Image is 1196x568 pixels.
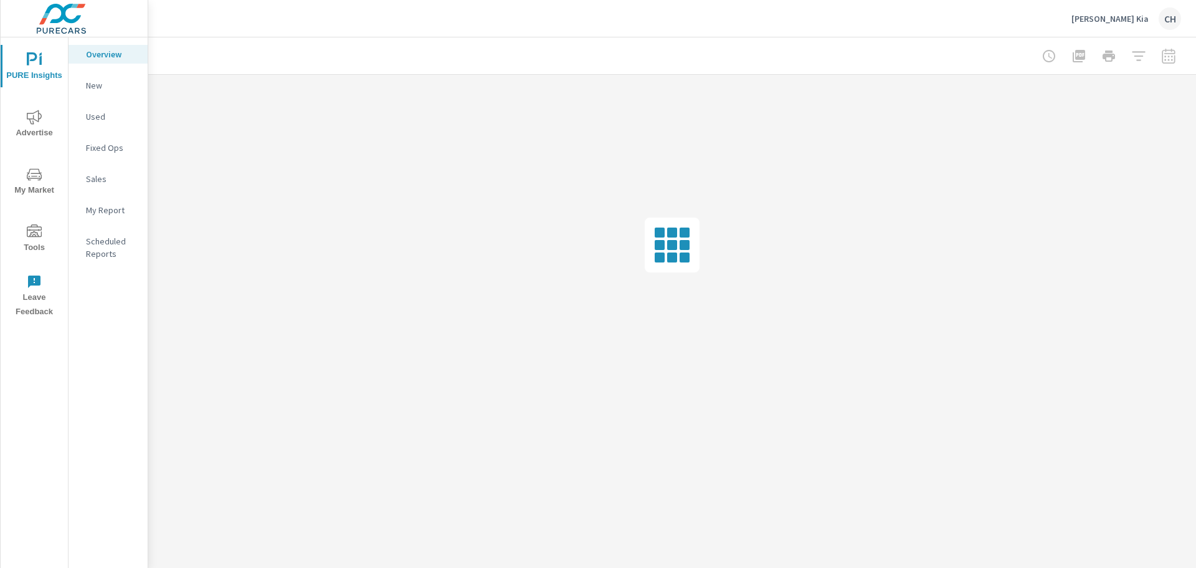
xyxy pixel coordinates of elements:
[69,107,148,126] div: Used
[4,274,64,319] span: Leave Feedback
[86,79,138,92] p: New
[69,201,148,219] div: My Report
[69,76,148,95] div: New
[86,204,138,216] p: My Report
[69,170,148,188] div: Sales
[86,48,138,60] p: Overview
[86,235,138,260] p: Scheduled Reports
[1159,7,1181,30] div: CH
[4,110,64,140] span: Advertise
[69,45,148,64] div: Overview
[86,173,138,185] p: Sales
[1,37,68,324] div: nav menu
[1071,13,1149,24] p: [PERSON_NAME] Kia
[4,52,64,83] span: PURE Insights
[69,232,148,263] div: Scheduled Reports
[86,142,138,154] p: Fixed Ops
[86,110,138,123] p: Used
[4,167,64,198] span: My Market
[69,138,148,157] div: Fixed Ops
[4,224,64,255] span: Tools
